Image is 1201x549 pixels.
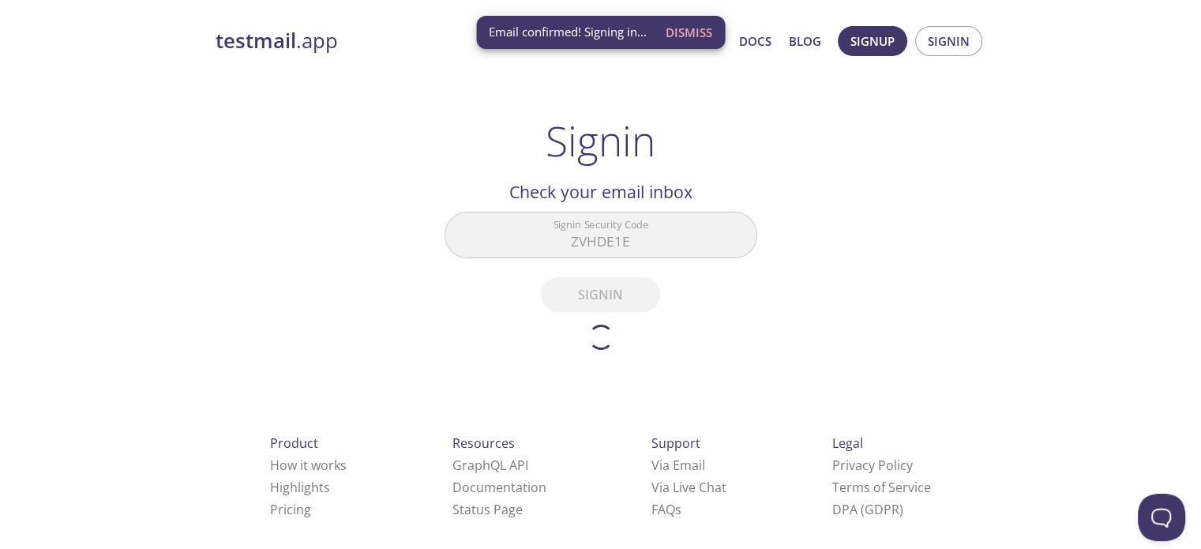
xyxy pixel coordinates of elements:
[789,31,821,51] a: Blog
[915,26,982,56] button: Signin
[270,501,311,518] a: Pricing
[651,501,681,518] a: FAQ
[452,457,528,474] a: GraphQL API
[651,457,705,474] a: Via Email
[651,434,700,452] span: Support
[452,434,515,452] span: Resources
[270,434,318,452] span: Product
[445,179,757,205] h2: Check your email inbox
[216,28,587,55] a: testmail.app
[546,117,655,164] h1: Signin
[850,31,895,51] span: Signup
[666,22,712,43] span: Dismiss
[452,501,523,518] a: Status Page
[489,24,647,40] span: Email confirmed! Signing in...
[832,434,863,452] span: Legal
[832,457,913,474] a: Privacy Policy
[216,27,296,55] strong: testmail
[832,501,903,518] a: DPA (GDPR)
[659,17,719,47] button: Dismiss
[739,31,771,51] a: Docs
[928,31,970,51] span: Signin
[452,479,546,496] a: Documentation
[270,457,347,474] a: How it works
[832,479,931,496] a: Terms of Service
[838,26,907,56] button: Signup
[270,479,330,496] a: Highlights
[1138,494,1185,541] iframe: Help Scout Beacon - Open
[651,479,726,496] a: Via Live Chat
[675,501,681,518] span: s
